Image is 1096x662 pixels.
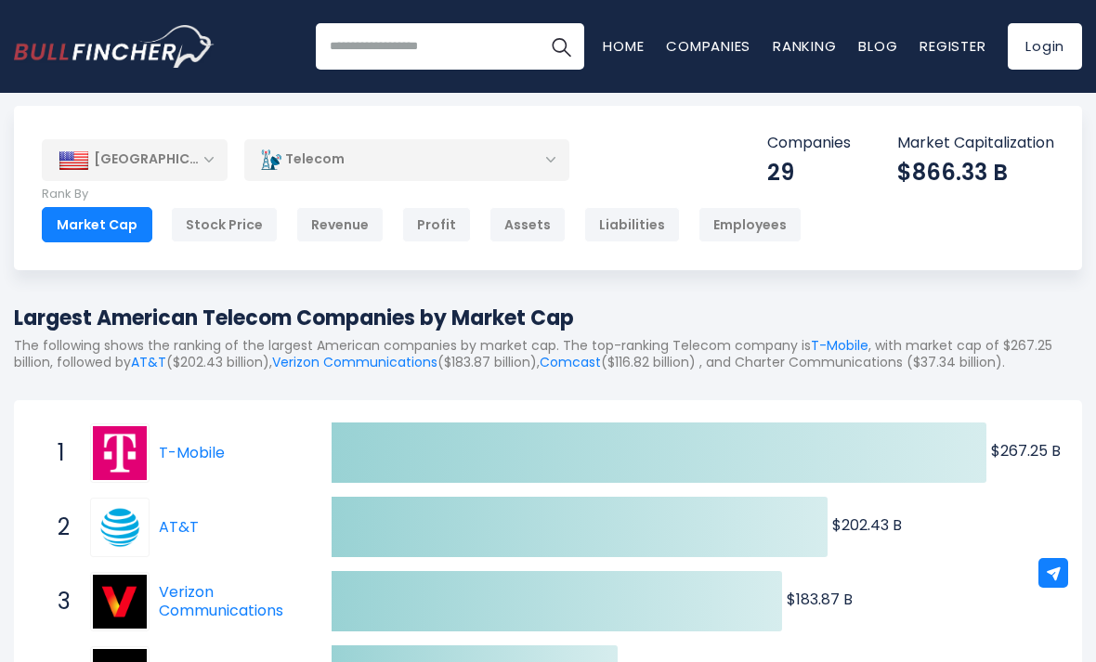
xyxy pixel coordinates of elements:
[90,498,159,557] a: AT&T
[540,353,601,371] a: Comcast
[14,25,214,68] a: Go to homepage
[90,572,159,631] a: Verizon Communications
[402,207,471,242] div: Profit
[991,440,1061,461] text: $267.25 B
[832,514,902,536] text: $202.43 B
[90,423,159,483] a: T-Mobile
[159,581,283,622] a: Verizon Communications
[48,586,67,617] span: 3
[14,337,1082,370] p: The following shows the ranking of the largest American companies by market cap. The top-ranking ...
[920,36,985,56] a: Register
[93,500,147,554] img: AT&T
[272,353,437,371] a: Verizon Communications
[1008,23,1082,70] a: Login
[811,336,868,355] a: T-Mobile
[767,134,851,153] p: Companies
[858,36,897,56] a: Blog
[48,512,67,543] span: 2
[244,138,569,181] div: Telecom
[538,23,584,70] button: Search
[171,207,278,242] div: Stock Price
[131,353,166,371] a: AT&T
[666,36,750,56] a: Companies
[42,187,802,202] p: Rank By
[93,575,147,629] img: Verizon Communications
[787,589,853,610] text: $183.87 B
[773,36,836,56] a: Ranking
[296,207,384,242] div: Revenue
[14,25,215,68] img: Bullfincher logo
[767,158,851,187] div: 29
[159,516,199,538] a: AT&T
[42,207,152,242] div: Market Cap
[584,207,680,242] div: Liabilities
[159,442,225,463] a: T-Mobile
[93,426,147,480] img: T-Mobile
[897,134,1054,153] p: Market Capitalization
[698,207,802,242] div: Employees
[48,437,67,469] span: 1
[42,139,228,180] div: [GEOGRAPHIC_DATA]
[14,303,1082,333] h1: Largest American Telecom Companies by Market Cap
[897,158,1054,187] div: $866.33 B
[603,36,644,56] a: Home
[489,207,566,242] div: Assets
